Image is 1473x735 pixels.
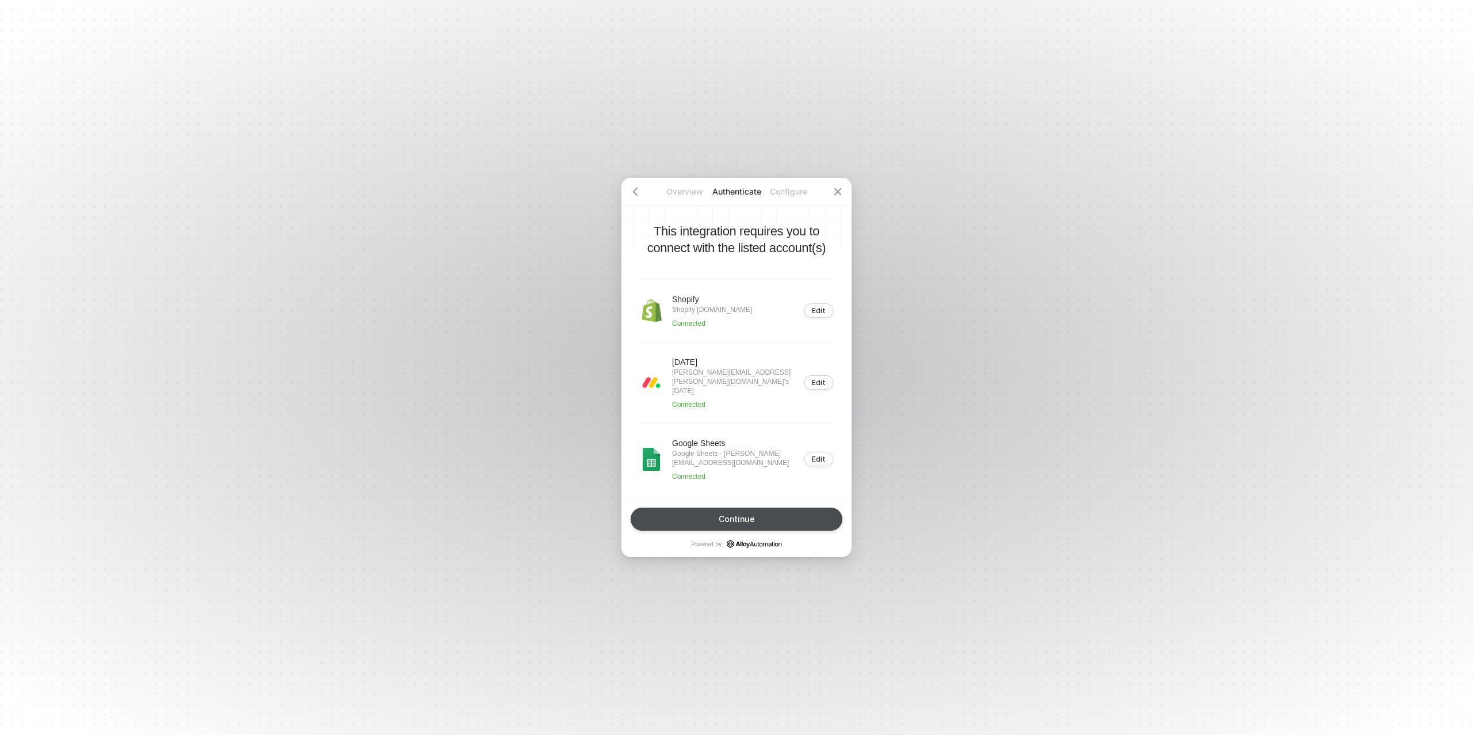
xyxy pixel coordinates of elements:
p: Connected [672,472,797,481]
p: Powered by [691,540,782,548]
p: Connected [672,319,752,328]
p: Overview [659,186,711,197]
button: Edit [804,375,833,390]
span: icon-arrow-left [631,187,640,196]
div: Continue [719,515,755,524]
p: Authenticate [711,186,762,197]
img: icon [640,371,663,394]
a: icon-success [727,540,782,548]
div: Edit [812,306,826,315]
p: [PERSON_NAME][EMAIL_ADDRESS][PERSON_NAME][DOMAIN_NAME]'s [DATE] [672,368,797,395]
p: Shopify [672,294,752,305]
span: icon-close [833,187,842,196]
p: Google Sheets - [PERSON_NAME][EMAIL_ADDRESS][DOMAIN_NAME] [672,449,797,467]
button: Edit [804,452,833,466]
p: [DATE] [672,356,797,368]
p: This integration requires you to connect with the listed account(s) [640,223,833,256]
p: Shopify [DOMAIN_NAME] [672,305,752,314]
p: Configure [762,186,814,197]
p: Google Sheets [672,437,797,449]
p: Connected [672,400,797,409]
img: icon [640,299,663,322]
button: Continue [631,508,842,531]
button: Edit [804,303,833,318]
div: Edit [812,378,826,387]
img: icon [640,448,663,471]
div: Edit [812,455,826,463]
